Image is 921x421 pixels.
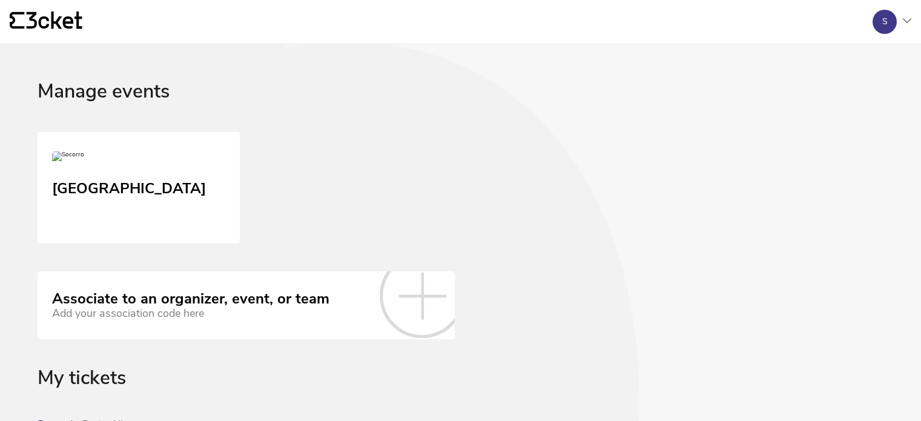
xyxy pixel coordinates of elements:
a: Socorro [GEOGRAPHIC_DATA] [38,132,240,244]
img: Socorro [52,151,84,166]
g: {' '} [10,12,24,29]
div: S [882,17,888,27]
div: My tickets [38,367,883,419]
a: Associate to an organizer, event, or team Add your association code here [38,271,455,339]
a: {' '} [10,12,82,32]
div: Manage events [38,81,883,132]
div: Associate to an organizer, event, or team [52,291,329,308]
div: [GEOGRAPHIC_DATA] [52,176,206,197]
div: Add your association code here [52,307,329,320]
